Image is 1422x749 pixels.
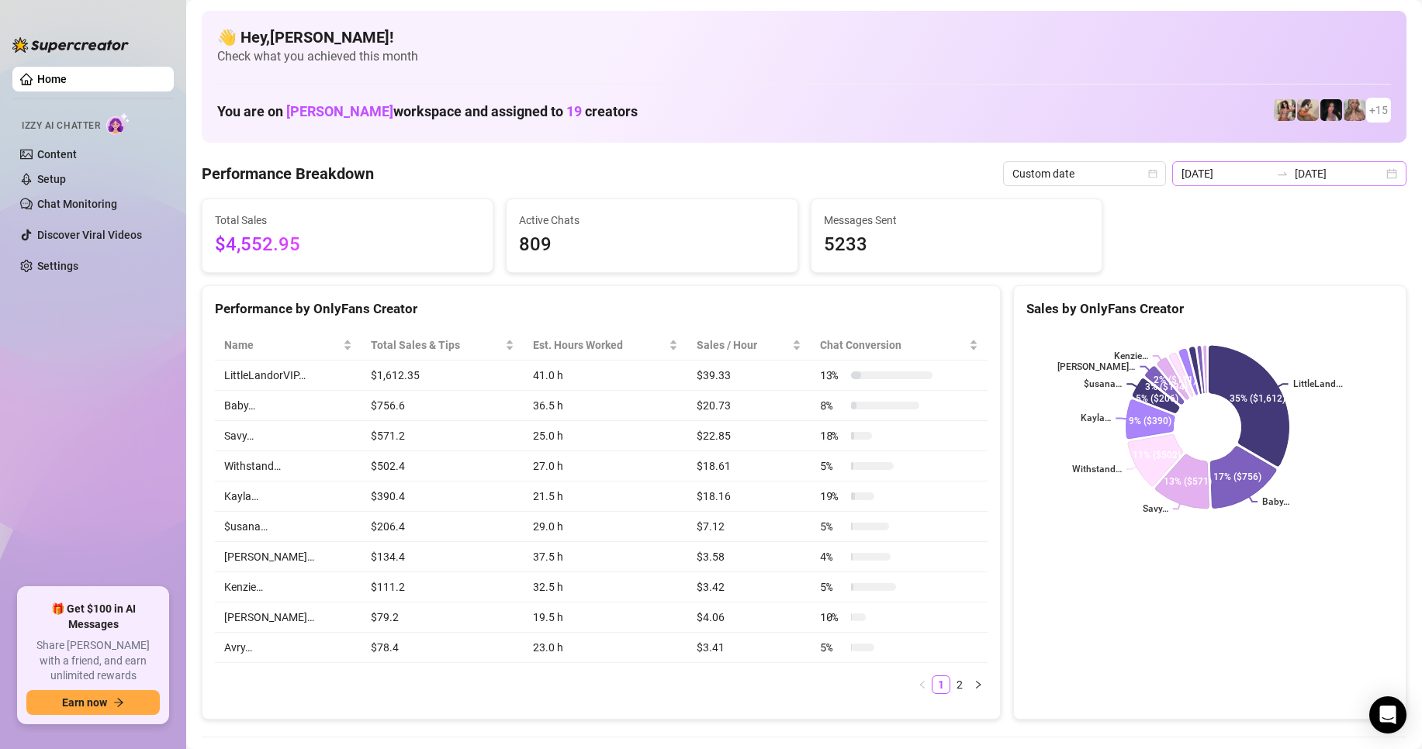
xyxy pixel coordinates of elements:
[820,397,845,414] span: 8 %
[362,481,524,512] td: $390.4
[1369,102,1388,119] span: + 15
[1026,299,1393,319] div: Sales by OnlyFans Creator
[217,103,638,120] h1: You are on workspace and assigned to creators
[811,330,988,361] th: Chat Conversion
[524,391,687,421] td: 36.5 h
[524,481,687,512] td: 21.5 h
[820,367,845,384] span: 13 %
[1072,464,1122,475] text: Withstand…
[1274,99,1296,121] img: Avry (@avryjennervip)
[362,451,524,481] td: $502.4
[918,680,927,689] span: left
[687,451,811,481] td: $18.61
[687,512,811,542] td: $7.12
[533,337,666,354] div: Est. Hours Worked
[820,578,845,595] span: 5 %
[26,638,160,684] span: Share [PERSON_NAME] with a friend, and earn unlimited rewards
[215,572,362,602] td: Kenzie…
[215,542,362,572] td: [PERSON_NAME]…
[62,696,107,709] span: Earn now
[371,337,502,354] span: Total Sales & Tips
[687,330,811,361] th: Sales / Hour
[820,548,845,565] span: 4 %
[37,198,117,210] a: Chat Monitoring
[215,330,362,361] th: Name
[820,427,845,444] span: 18 %
[37,260,78,272] a: Settings
[1262,496,1289,507] text: Baby…
[524,361,687,391] td: 41.0 h
[820,488,845,505] span: 19 %
[215,230,480,260] span: $4,552.95
[974,680,983,689] span: right
[22,119,100,133] span: Izzy AI Chatter
[820,609,845,626] span: 10 %
[1081,413,1111,424] text: Kayla…
[12,37,129,53] img: logo-BBDzfeDw.svg
[215,361,362,391] td: LittleLandorVIP…
[820,639,845,656] span: 5 %
[362,572,524,602] td: $111.2
[215,481,362,512] td: Kayla…
[362,602,524,633] td: $79.2
[215,451,362,481] td: Withstand…
[1057,361,1135,372] text: [PERSON_NAME]…
[824,230,1089,260] span: 5233
[969,675,988,694] button: right
[524,602,687,633] td: 19.5 h
[202,163,374,185] h4: Performance Breakdown
[824,212,1089,229] span: Messages Sent
[362,361,524,391] td: $1,612.35
[217,26,1391,48] h4: 👋 Hey, [PERSON_NAME] !
[1320,99,1342,121] img: Baby (@babyyyybellaa)
[524,572,687,602] td: 32.5 h
[217,48,1391,65] span: Check what you achieved this month
[566,103,582,119] span: 19
[932,676,950,693] a: 1
[524,451,687,481] td: 27.0 h
[687,361,811,391] td: $39.33
[1276,167,1289,180] span: to
[950,675,969,694] li: 2
[1276,167,1289,180] span: swap-right
[687,572,811,602] td: $3.42
[820,337,966,354] span: Chat Conversion
[1084,379,1122,390] text: $usana…
[1143,504,1168,515] text: Savy…
[913,675,932,694] button: left
[1295,165,1383,182] input: End date
[37,173,66,185] a: Setup
[1114,350,1148,361] text: Kenzie…
[215,512,362,542] td: $usana…
[362,633,524,663] td: $78.4
[1182,165,1270,182] input: Start date
[26,602,160,632] span: 🎁 Get $100 in AI Messages
[37,73,67,85] a: Home
[524,512,687,542] td: 29.0 h
[687,481,811,512] td: $18.16
[215,391,362,421] td: Baby…
[913,675,932,694] li: Previous Page
[215,421,362,451] td: Savy…
[1297,99,1319,121] img: Kayla (@kaylathaylababy)
[26,690,160,715] button: Earn nowarrow-right
[820,518,845,535] span: 5 %
[362,330,524,361] th: Total Sales & Tips
[286,103,393,119] span: [PERSON_NAME]
[106,112,130,135] img: AI Chatter
[224,337,340,354] span: Name
[215,212,480,229] span: Total Sales
[37,148,77,160] a: Content
[820,457,845,475] span: 5 %
[524,633,687,663] td: 23.0 h
[524,542,687,572] td: 37.5 h
[215,633,362,663] td: Avry…
[215,602,362,633] td: [PERSON_NAME]…
[687,633,811,663] td: $3.41
[37,229,142,241] a: Discover Viral Videos
[687,602,811,633] td: $4.06
[932,675,950,694] li: 1
[687,421,811,451] td: $22.85
[1148,169,1157,178] span: calendar
[687,391,811,421] td: $20.73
